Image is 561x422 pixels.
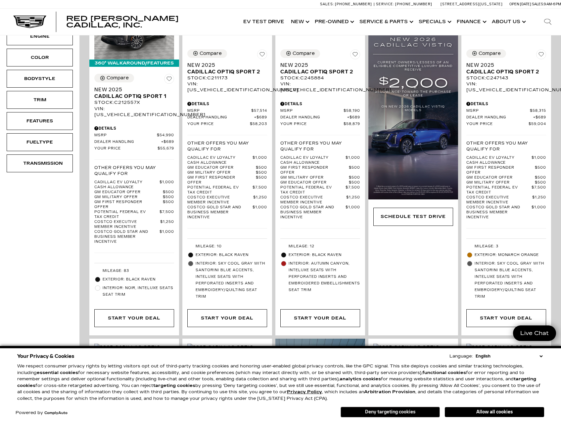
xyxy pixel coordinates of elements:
[187,205,267,220] a: Costco Gold Star and Business Member Incentive $1,000
[280,108,344,113] span: MSRP
[280,115,360,120] a: Dealer Handling $689
[23,54,56,61] div: Color
[253,185,267,195] span: $7,500
[535,175,546,180] span: $500
[187,115,254,120] span: Dealer Handling
[94,74,134,82] button: Compare Vehicle
[532,205,546,220] span: $1,000
[94,125,174,131] div: Pricing Details - New 2025 Cadillac OPTIQ Sport 1
[374,2,434,6] a: Service: [PHONE_NUMBER]
[347,115,360,120] span: $689
[445,407,544,417] button: Allow all cookies
[466,108,530,113] span: MSRP
[466,180,546,185] a: GM Military Offer $500
[160,230,174,244] span: $1,000
[381,213,446,220] div: Schedule Test Drive
[289,260,360,293] span: Interior: Autumn Canyon, Inteluxe Seats with Perforated inserts and embroidered embellishments se...
[23,160,56,167] div: Transmission
[187,195,267,205] a: Costco Executive Member Incentive $1,250
[94,180,160,190] span: Cadillac EV Loyalty Cash Allowance
[466,165,535,175] span: GM First Responder Offer
[107,75,129,81] div: Compare
[466,155,546,165] a: Cadillac EV Loyalty Cash Allowance $1,000
[196,260,267,300] span: Interior: Sky Cool Gray with Santorini Blue accents, Inteluxe Seats with Perforated inserts and e...
[294,315,346,322] div: Start Your Deal
[187,108,267,113] a: MSRP $57,514
[7,154,73,172] div: TransmissionTransmission
[23,139,56,146] div: Fueltype
[373,208,453,226] div: Schedule Test Drive
[94,165,174,177] p: Other Offers You May Qualify For
[23,33,56,40] div: Engine
[453,9,489,35] a: Finance
[187,101,267,107] div: Pricing Details - New 2025 Cadillac OPTIQ Sport 2
[257,49,267,62] button: Save Vehicle
[466,185,546,195] a: Potential Federal EV Tax Credit $7,500
[187,122,267,127] a: Your Price $58,203
[37,370,78,375] strong: essential cookies
[466,344,546,358] img: 2025 Cadillac OPTIQ Sport 2
[17,376,536,388] strong: targeting cookies
[466,101,546,107] div: Pricing Details - New 2025 Cadillac OPTIQ Sport 2
[533,115,546,120] span: $689
[16,411,68,415] div: Powered by
[187,242,267,251] li: Mileage: 10
[94,195,174,200] a: GM Military Offer $500
[103,285,174,298] span: Interior: Noir, Inteluxe Seats seat trim
[441,2,503,6] a: [STREET_ADDRESS][US_STATE]
[280,185,360,195] a: Potential Federal EV Tax Credit $7,500
[466,195,532,205] span: Costco Executive Member Incentive
[94,220,160,230] span: Costco Executive Member Incentive
[346,185,360,195] span: $7,500
[187,68,262,75] span: Cadillac OPTIQ Sport 2
[280,242,360,251] li: Mileage: 12
[320,2,334,6] span: Sales:
[187,165,267,170] a: GM Educator Offer $500
[280,81,360,93] div: VIN: [US_VEHICLE_IDENTIFICATION_NUMBER]
[256,170,267,175] span: $500
[256,175,267,185] span: $500
[346,155,360,165] span: $1,000
[280,165,349,175] span: GM First Responder Offer
[466,122,546,127] a: Your Price $59,004
[466,115,546,120] a: Dealer Handling $689
[344,122,360,127] span: $58,879
[280,309,360,327] div: Start Your Deal
[475,260,546,300] span: Interior: Sky Cool Gray with Santorini Blue accents, Inteluxe Seats with Perforated inserts and e...
[395,2,432,6] span: [PHONE_NUMBER]
[466,68,541,75] span: Cadillac OPTIQ Sport 2
[466,242,546,251] li: Mileage: 3
[7,133,73,151] div: FueltypeFueltype
[422,370,466,375] strong: functional cookies
[94,309,174,327] div: Start Your Deal
[7,27,73,45] div: EngineEngine
[280,108,360,113] a: MSRP $58,190
[529,122,546,127] span: $59,004
[517,329,552,337] span: Live Chat
[466,122,529,127] span: Your Price
[254,115,267,120] span: $689
[341,407,440,417] button: Deny targeting cookies
[532,185,546,195] span: $7,500
[466,309,546,327] div: Start Your Deal
[94,86,174,100] a: New 2025Cadillac OPTIQ Sport 1
[164,74,174,86] button: Save Vehicle
[187,170,267,175] a: GM Military Offer $500
[509,2,531,6] span: Open [DATE]
[158,146,174,151] span: $55,679
[161,140,174,145] span: $689
[187,62,262,68] span: New 2025
[94,210,160,220] span: Potential Federal EV Tax Credit
[280,175,349,180] span: GM Military Offer
[256,165,267,170] span: $500
[160,210,174,220] span: $7,500
[66,15,179,29] span: Red [PERSON_NAME] Cadillac, Inc.
[346,205,360,220] span: $1,000
[280,185,346,195] span: Potential Federal EV Tax Credit
[200,51,222,57] div: Compare
[253,195,267,205] span: $1,250
[187,185,267,195] a: Potential Federal EV Tax Credit $7,500
[94,190,174,195] a: GM Educator Offer $500
[466,108,546,113] a: MSRP $58,315
[251,108,267,113] span: $57,514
